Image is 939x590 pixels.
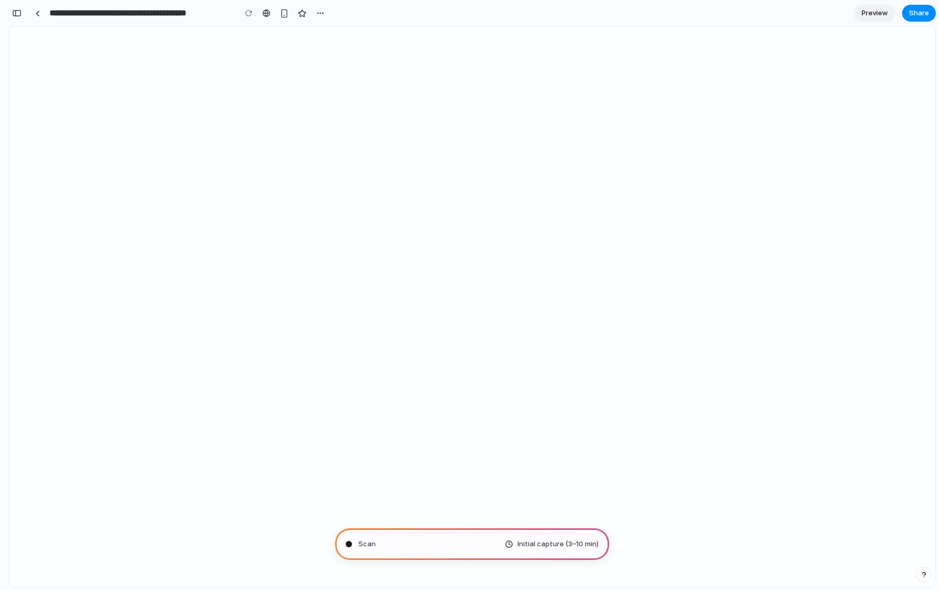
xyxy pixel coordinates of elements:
span: Preview [862,8,888,18]
span: Share [909,8,929,18]
a: Preview [854,5,896,22]
span: Initial capture (3–10 min) [517,539,599,549]
button: Share [902,5,936,22]
span: Scan [358,539,376,549]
